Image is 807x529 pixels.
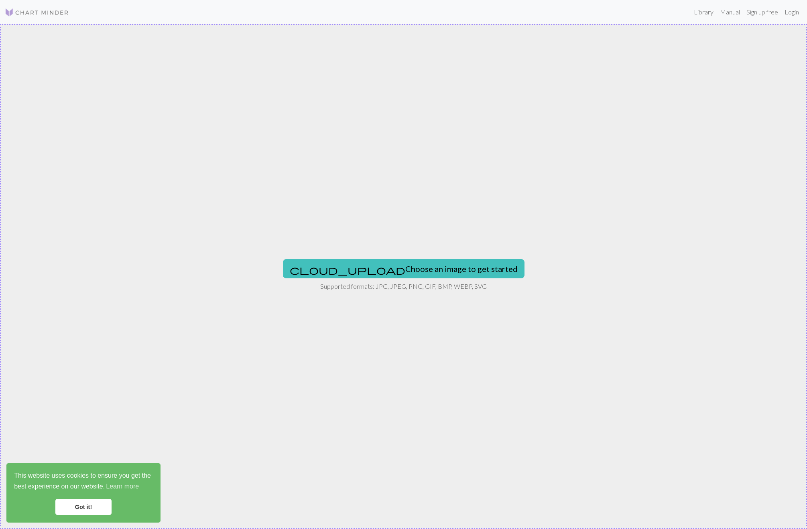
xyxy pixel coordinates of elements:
a: Login [781,4,802,20]
a: learn more about cookies [105,480,140,493]
a: Manual [717,4,743,20]
span: This website uses cookies to ensure you get the best experience on our website. [14,471,153,493]
img: Logo [5,8,69,17]
button: Choose an image to get started [283,259,524,278]
a: dismiss cookie message [55,499,112,515]
a: Sign up free [743,4,781,20]
p: Supported formats: JPG, JPEG, PNG, GIF, BMP, WEBP, SVG [320,282,487,291]
span: cloud_upload [290,264,405,276]
a: Library [691,4,717,20]
div: cookieconsent [6,463,161,523]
